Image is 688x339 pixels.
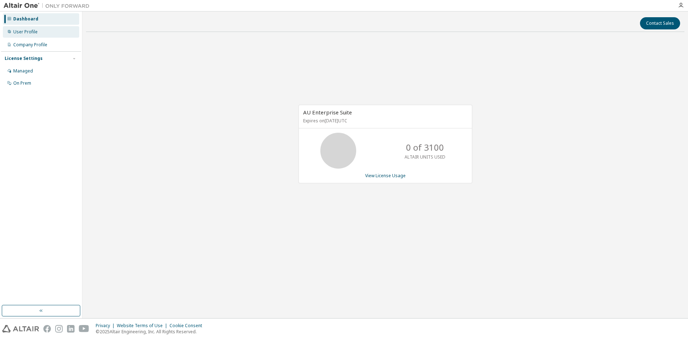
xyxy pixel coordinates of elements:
[96,323,117,329] div: Privacy
[5,56,43,61] div: License Settings
[13,68,33,74] div: Managed
[117,323,169,329] div: Website Terms of Use
[4,2,93,9] img: Altair One
[406,141,444,154] p: 0 of 3100
[13,29,38,35] div: User Profile
[79,325,89,333] img: youtube.svg
[303,118,466,124] p: Expires on [DATE] UTC
[13,16,38,22] div: Dashboard
[405,154,445,160] p: ALTAIR UNITS USED
[43,325,51,333] img: facebook.svg
[96,329,206,335] p: © 2025 Altair Engineering, Inc. All Rights Reserved.
[55,325,63,333] img: instagram.svg
[2,325,39,333] img: altair_logo.svg
[640,17,680,29] button: Contact Sales
[67,325,75,333] img: linkedin.svg
[13,42,47,48] div: Company Profile
[13,80,31,86] div: On Prem
[365,173,406,179] a: View License Usage
[303,109,352,116] span: AU Enterprise Suite
[169,323,206,329] div: Cookie Consent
